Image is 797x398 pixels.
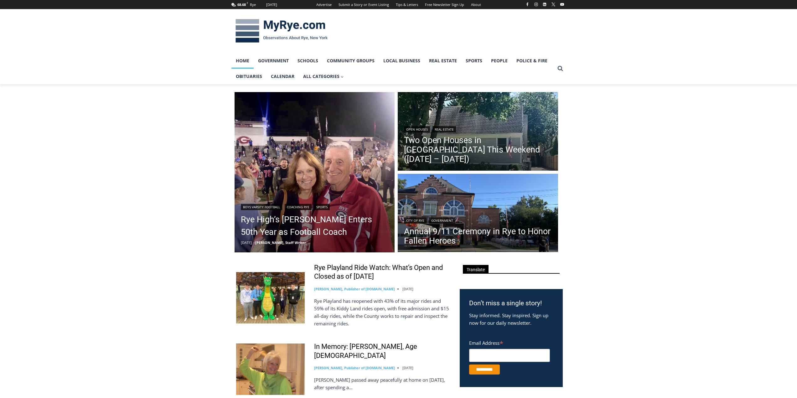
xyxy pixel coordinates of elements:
[236,344,305,395] img: In Memory: Barbara de Frondeville, Age 88
[555,63,566,74] button: View Search Form
[314,204,330,210] a: Sports
[266,2,277,8] div: [DATE]
[285,204,312,210] a: Coaching Rye
[404,217,427,224] a: City of Rye
[398,174,558,254] img: (PHOTO: The City of Rye 9-11 ceremony on Wednesday, September 11, 2024. It was the 23rd anniversa...
[461,53,487,69] a: Sports
[250,2,256,8] div: Rye
[398,174,558,254] a: Read More Annual 9/11 Ceremony in Rye to Honor Fallen Heroes
[235,92,395,252] a: Read More Rye High’s Dino Garr Enters 50th Year as Football Coach
[398,92,558,172] img: 134-136 Dearborn Avenue
[429,217,455,224] a: Government
[469,337,550,348] label: Email Address
[237,2,246,7] span: 68.68
[512,53,552,69] a: Police & Fire
[404,126,430,132] a: Open Houses
[253,240,255,245] span: –
[247,1,248,5] span: F
[231,53,555,85] nav: Primary Navigation
[432,126,456,132] a: Real Estate
[314,365,395,370] a: [PERSON_NAME], Publisher of [DOMAIN_NAME]
[398,92,558,172] a: Read More Two Open Houses in Rye This Weekend (September 6 – 7)
[425,53,461,69] a: Real Estate
[404,216,552,224] div: |
[404,136,552,164] a: Two Open Houses in [GEOGRAPHIC_DATA] This Weekend ([DATE] – [DATE])
[463,265,489,273] span: Translate
[231,53,254,69] a: Home
[231,69,267,84] a: Obituaries
[267,69,299,84] a: Calendar
[404,125,552,132] div: |
[303,73,344,80] span: All Categories
[469,298,553,308] h3: Don’t miss a single story!
[314,342,452,360] a: In Memory: [PERSON_NAME], Age [DEMOGRAPHIC_DATA]
[314,297,452,327] p: Rye Playland has reopened with 43% of its major rides and 59% of its Kiddy Land rides open, with ...
[241,203,389,210] div: | |
[254,53,293,69] a: Government
[532,1,540,8] a: Instagram
[524,1,531,8] a: Facebook
[404,227,552,246] a: Annual 9/11 Ceremony in Rye to Honor Fallen Heroes
[299,69,348,84] a: All Categories
[379,53,425,69] a: Local Business
[314,287,395,291] a: [PERSON_NAME], Publisher of [DOMAIN_NAME]
[241,204,282,210] a: Boys Varsity Football
[402,365,413,370] time: [DATE]
[235,92,395,252] img: (PHOTO: Garr and his wife Cathy on the field at Rye High School's Nugent Stadium.)
[255,240,306,245] a: [PERSON_NAME], Staff Writer
[550,1,557,8] a: X
[314,376,452,391] p: [PERSON_NAME] passed away peacefully at home on [DATE], after spending a…
[241,213,389,238] a: Rye High’s [PERSON_NAME] Enters 50th Year as Football Coach
[469,312,553,327] p: Stay informed. Stay inspired. Sign up now for our daily newsletter.
[541,1,548,8] a: Linkedin
[231,15,332,47] img: MyRye.com
[236,272,305,323] img: Rye Playland Ride Watch: What’s Open and Closed as of Thursday, September 4, 2025
[487,53,512,69] a: People
[402,287,413,291] time: [DATE]
[293,53,323,69] a: Schools
[241,240,252,245] time: [DATE]
[558,1,566,8] a: YouTube
[323,53,379,69] a: Community Groups
[314,263,452,281] a: Rye Playland Ride Watch: What’s Open and Closed as of [DATE]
